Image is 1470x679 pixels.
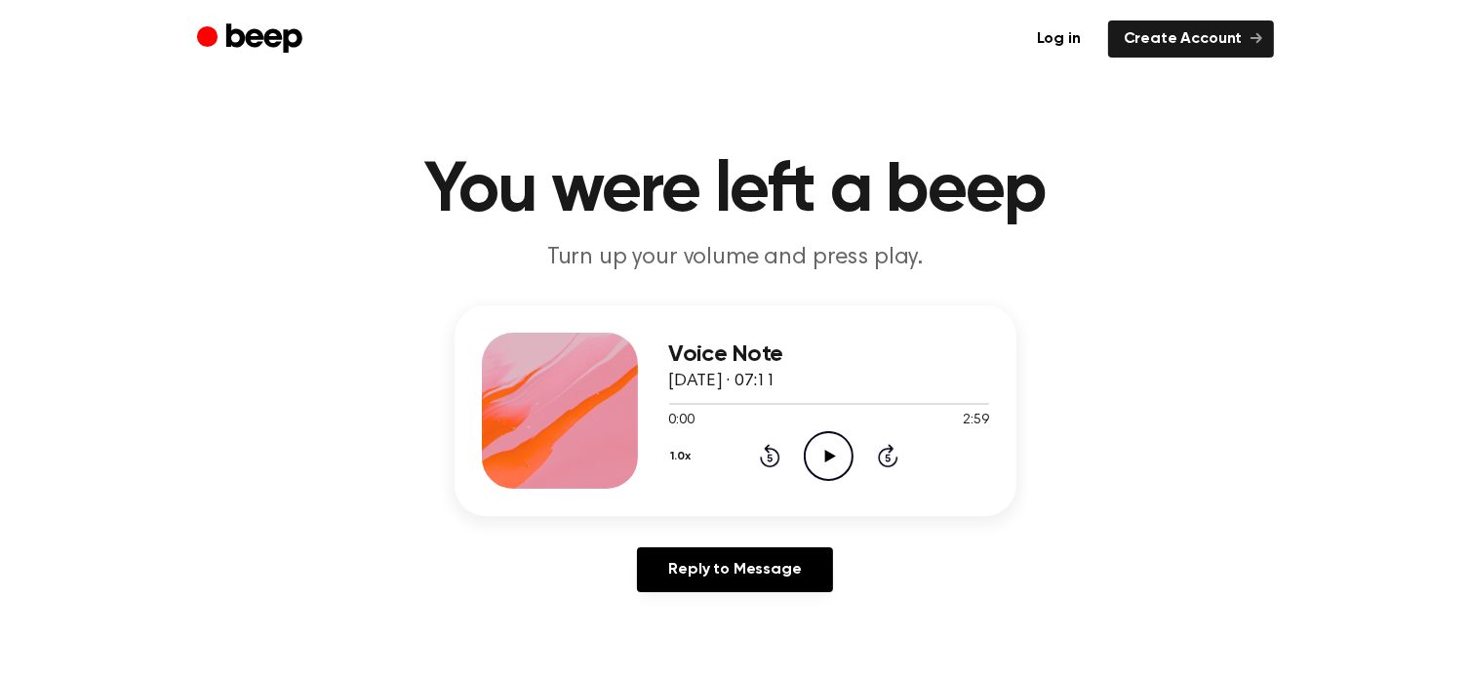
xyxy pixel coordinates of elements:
span: 0:00 [669,411,695,431]
button: 1.0x [669,440,699,473]
a: Create Account [1108,20,1274,58]
a: Log in [1021,20,1096,58]
h3: Voice Note [669,341,989,368]
h1: You were left a beep [236,156,1235,226]
a: Reply to Message [637,547,832,592]
a: Beep [197,20,307,59]
span: 2:59 [963,411,988,431]
p: Turn up your volume and press play. [361,242,1110,274]
span: [DATE] · 07:11 [669,373,776,390]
